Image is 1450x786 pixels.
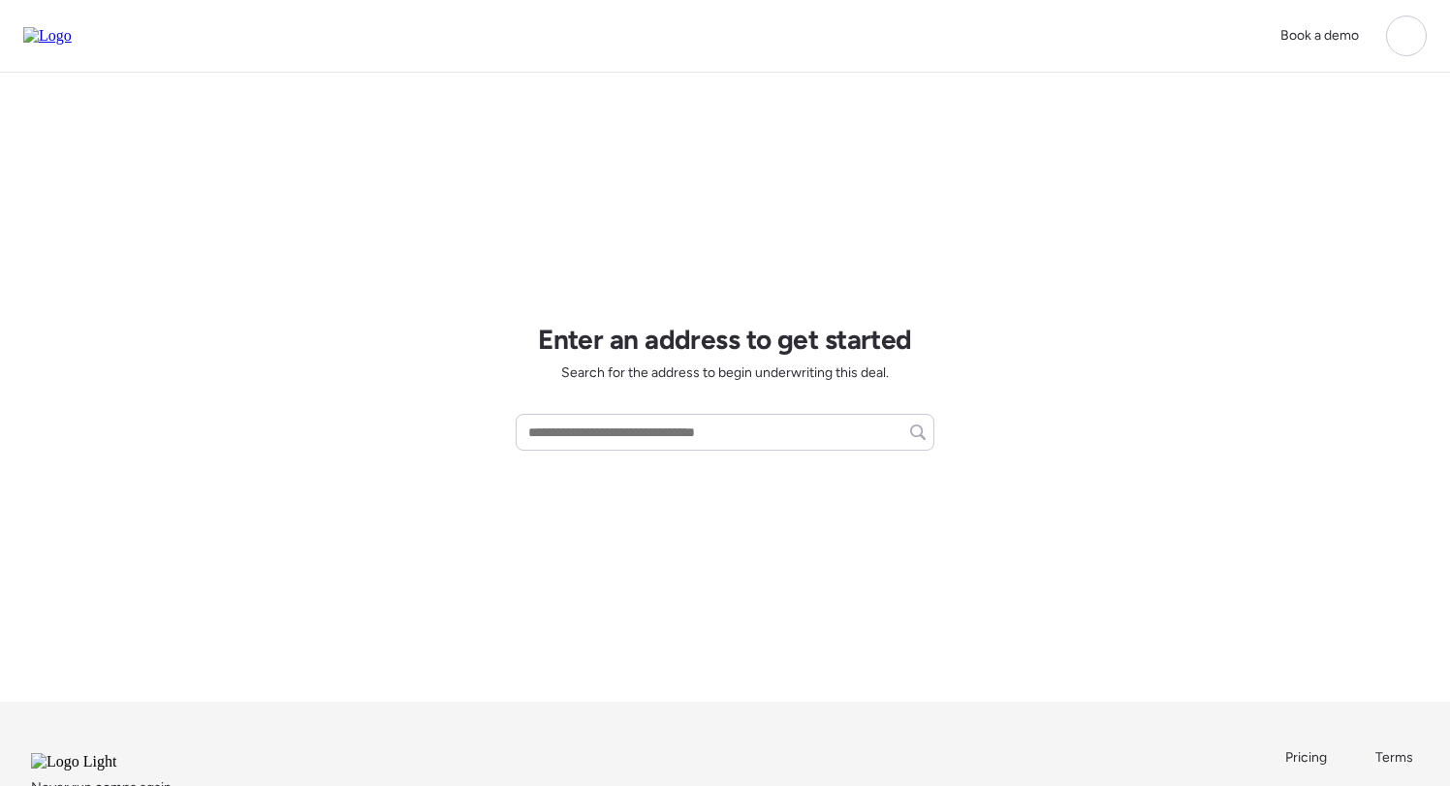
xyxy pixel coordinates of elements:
span: Book a demo [1280,27,1359,44]
span: Search for the address to begin underwriting this deal. [561,363,889,383]
img: Logo Light [31,753,169,770]
a: Pricing [1285,748,1329,768]
span: Terms [1375,749,1413,766]
a: Terms [1375,748,1419,768]
img: Logo [23,27,72,45]
span: Pricing [1285,749,1327,766]
h1: Enter an address to get started [538,323,912,356]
